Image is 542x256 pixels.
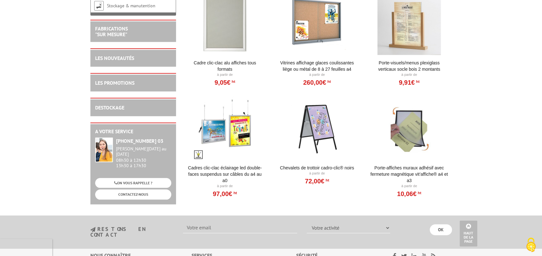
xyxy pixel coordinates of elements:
[520,234,542,256] button: Cookies (fenêtre modale)
[230,79,235,84] sup: HT
[116,146,171,157] div: [PERSON_NAME][DATE] au [DATE]
[107,3,155,9] a: Stockage & manutention
[186,72,264,77] p: À partir de
[278,72,356,77] p: À partir de
[95,104,124,111] a: DESTOCKAGE
[415,79,419,84] sup: HT
[95,80,134,86] a: LES PROMOTIONS
[430,224,452,235] input: OK
[95,189,171,199] a: CONTACTEZ-NOUS
[326,79,331,84] sup: HT
[278,171,356,176] p: À partir de
[186,165,264,184] a: Cadres clic-clac éclairage LED double-faces suspendus sur câbles du A4 au A0
[95,137,113,162] img: widget-service.jpg
[232,191,237,195] sup: HT
[416,191,421,195] sup: HT
[305,179,329,183] a: 72,00€HT
[95,25,128,37] a: FABRICATIONS"Sur Mesure"
[116,138,163,144] strong: [PHONE_NUMBER] 03
[186,60,264,72] a: Cadre Clic-Clac Alu affiches tous formats
[95,129,171,135] h2: A votre service
[186,184,264,189] p: À partir de
[370,72,448,77] p: À partir de
[95,178,171,188] a: ON VOUS RAPPELLE ?
[90,226,174,238] h3: restons en contact
[213,192,237,196] a: 97,00€HT
[370,60,448,72] a: Porte-Visuels/Menus Plexiglass Verticaux Socle Bois 2 Montants
[183,222,297,233] input: Votre email
[460,220,477,246] a: Haut de la page
[90,227,95,232] img: newsletter.jpg
[370,165,448,184] a: Porte-affiches muraux adhésif avec fermeture magnétique VIT’AFFICHE® A4 et A3
[278,60,356,72] a: Vitrines affichage glaces coulissantes liège ou métal de 8 à 27 feuilles A4
[399,81,419,84] a: 9,91€HT
[95,55,134,61] a: LES NOUVEAUTÉS
[214,81,235,84] a: 9,05€HT
[523,237,539,253] img: Cookies (fenêtre modale)
[94,1,104,10] img: Stockage & manutention
[370,184,448,189] p: À partir de
[278,165,356,171] a: Chevalets de trottoir Cadro-Clic® Noirs
[303,81,331,84] a: 260,00€HT
[116,146,171,168] div: 08h30 à 12h30 13h30 à 17h30
[397,192,421,196] a: 10,06€HT
[324,178,329,182] sup: HT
